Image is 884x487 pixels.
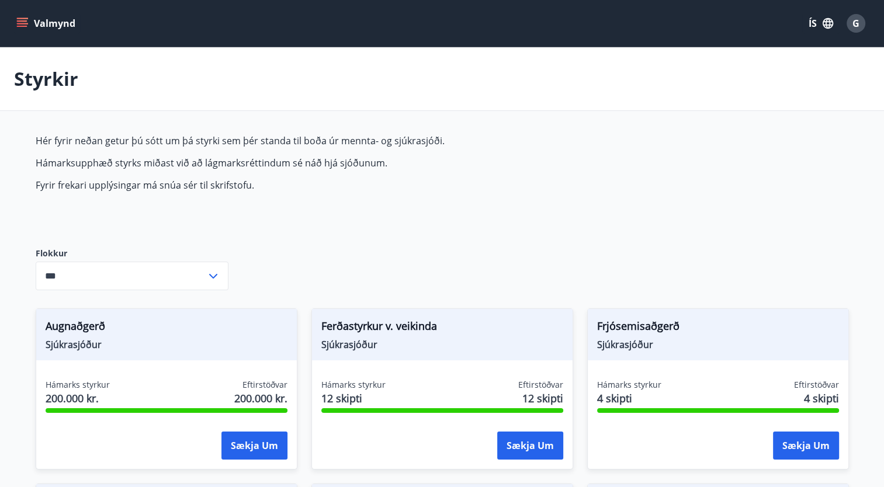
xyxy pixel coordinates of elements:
span: 200.000 kr. [234,391,287,406]
span: Eftirstöðvar [518,379,563,391]
p: Hámarksupphæð styrks miðast við að lágmarksréttindum sé náð hjá sjóðunum. [36,156,587,169]
span: Eftirstöðvar [794,379,839,391]
span: Sjúkrasjóður [597,338,839,351]
button: Sækja um [497,432,563,460]
button: Sækja um [773,432,839,460]
button: menu [14,13,80,34]
label: Flokkur [36,248,228,259]
span: Sjúkrasjóður [46,338,287,351]
span: Hámarks styrkur [597,379,661,391]
span: 12 skipti [522,391,563,406]
span: Augnaðgerð [46,318,287,338]
p: Hér fyrir neðan getur þú sótt um þá styrki sem þér standa til boða úr mennta- og sjúkrasjóði. [36,134,587,147]
span: G [852,17,859,30]
span: 4 skipti [804,391,839,406]
button: G [842,9,870,37]
span: 200.000 kr. [46,391,110,406]
span: Frjósemisaðgerð [597,318,839,338]
button: Sækja um [221,432,287,460]
p: Styrkir [14,66,78,92]
span: 12 skipti [321,391,386,406]
p: Fyrir frekari upplýsingar má snúa sér til skrifstofu. [36,179,587,192]
span: Sjúkrasjóður [321,338,563,351]
span: Eftirstöðvar [242,379,287,391]
button: ÍS [802,13,840,34]
span: Ferðastyrkur v. veikinda [321,318,563,338]
span: 4 skipti [597,391,661,406]
span: Hámarks styrkur [321,379,386,391]
span: Hámarks styrkur [46,379,110,391]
